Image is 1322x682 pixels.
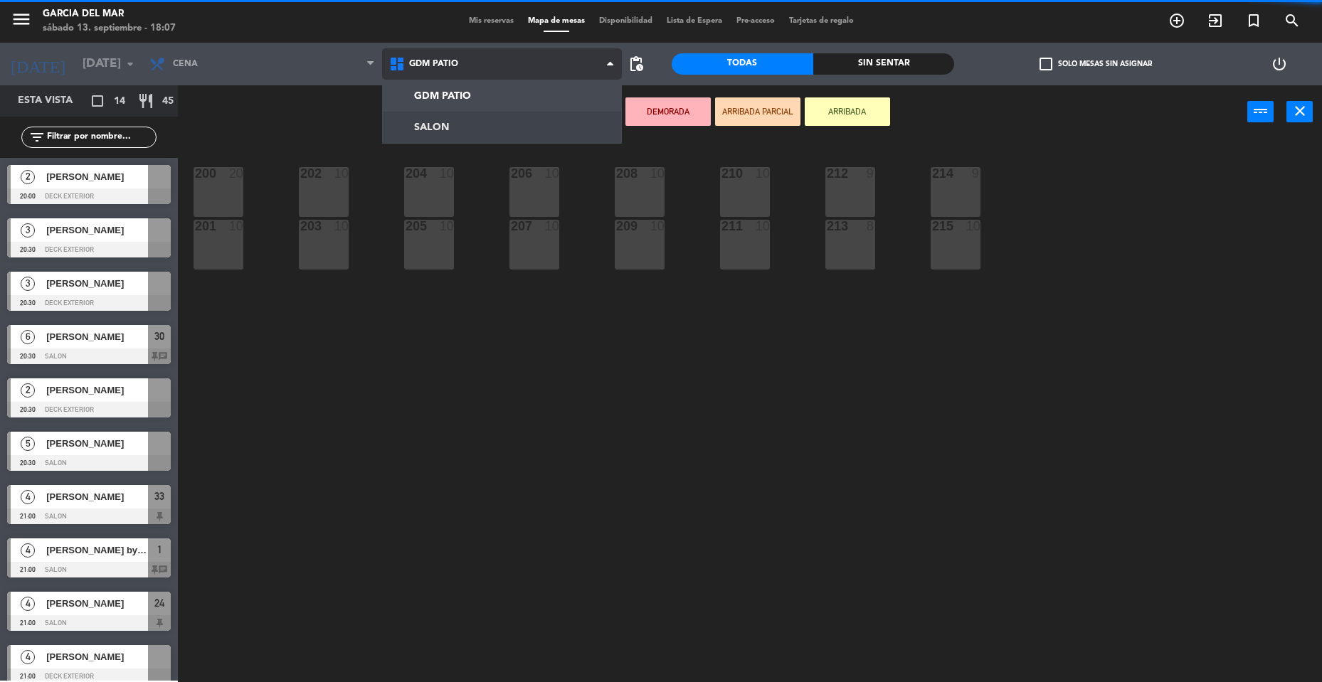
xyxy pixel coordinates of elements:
i: power_input [1252,102,1269,119]
span: [PERSON_NAME] [46,436,148,451]
div: 20 [229,167,243,180]
button: menu [11,9,32,35]
div: 9 [867,167,875,180]
button: power_input [1247,101,1274,122]
span: 6 [21,330,35,344]
span: 4 [21,650,35,664]
i: search [1284,12,1301,29]
span: 4 [21,543,35,558]
div: 209 [616,220,617,233]
span: [PERSON_NAME] [46,276,148,291]
div: 10 [334,220,349,233]
span: GDM PATIO [409,59,458,69]
span: 4 [21,597,35,611]
button: ARRIBADA PARCIAL [715,97,800,126]
span: pending_actions [628,55,645,73]
span: 33 [154,488,164,505]
span: 1 [157,541,162,558]
span: Tarjetas de regalo [782,17,861,25]
div: 10 [756,220,770,233]
span: Cena [173,59,198,69]
i: restaurant [137,92,154,110]
div: 10 [650,220,665,233]
div: 10 [334,167,349,180]
div: Esta vista [7,92,102,110]
div: 200 [195,167,196,180]
a: GDM PATIO [383,80,621,112]
div: 202 [300,167,301,180]
i: crop_square [89,92,106,110]
label: Solo mesas sin asignar [1040,58,1152,70]
div: 201 [195,220,196,233]
span: Disponibilidad [592,17,660,25]
button: DEMORADA [625,97,711,126]
div: 10 [545,220,559,233]
span: 3 [21,223,35,238]
i: menu [11,9,32,30]
span: 3 [21,277,35,291]
i: close [1291,102,1308,119]
div: 10 [966,220,980,233]
span: 2 [21,170,35,184]
div: 10 [756,167,770,180]
i: exit_to_app [1207,12,1224,29]
div: 10 [229,220,243,233]
div: 212 [827,167,827,180]
span: 14 [114,93,125,110]
span: [PERSON_NAME] by [PERSON_NAME] [46,543,148,558]
div: 9 [972,167,980,180]
span: 45 [162,93,174,110]
div: 213 [827,220,827,233]
span: [PERSON_NAME] [46,489,148,504]
div: 215 [932,220,933,233]
i: filter_list [28,129,46,146]
span: 5 [21,437,35,451]
i: turned_in_not [1245,12,1262,29]
button: ARRIBADA [805,97,890,126]
div: Todas [672,53,813,75]
div: 10 [440,167,454,180]
span: 2 [21,383,35,398]
span: Lista de Espera [660,17,729,25]
div: 214 [932,167,933,180]
div: 206 [511,167,512,180]
span: Mis reservas [462,17,521,25]
span: [PERSON_NAME] [46,649,148,664]
div: 208 [616,167,617,180]
div: 10 [650,167,665,180]
div: sábado 13. septiembre - 18:07 [43,21,176,36]
span: [PERSON_NAME] [46,383,148,398]
span: Mapa de mesas [521,17,592,25]
div: 203 [300,220,301,233]
button: close [1286,101,1313,122]
i: arrow_drop_down [122,55,139,73]
span: 24 [154,595,164,612]
span: check_box_outline_blank [1040,58,1052,70]
div: Garcia del Mar [43,7,176,21]
i: add_circle_outline [1168,12,1185,29]
span: [PERSON_NAME] [46,596,148,611]
div: 10 [440,220,454,233]
span: [PERSON_NAME] [46,169,148,184]
div: Sin sentar [813,53,955,75]
span: [PERSON_NAME] [46,329,148,344]
input: Filtrar por nombre... [46,129,156,145]
i: power_settings_new [1271,55,1288,73]
a: SALON [383,112,621,143]
div: 207 [511,220,512,233]
div: 10 [545,167,559,180]
span: Pre-acceso [729,17,782,25]
span: 30 [154,328,164,345]
span: [PERSON_NAME] [46,223,148,238]
span: 4 [21,490,35,504]
div: 8 [867,220,875,233]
